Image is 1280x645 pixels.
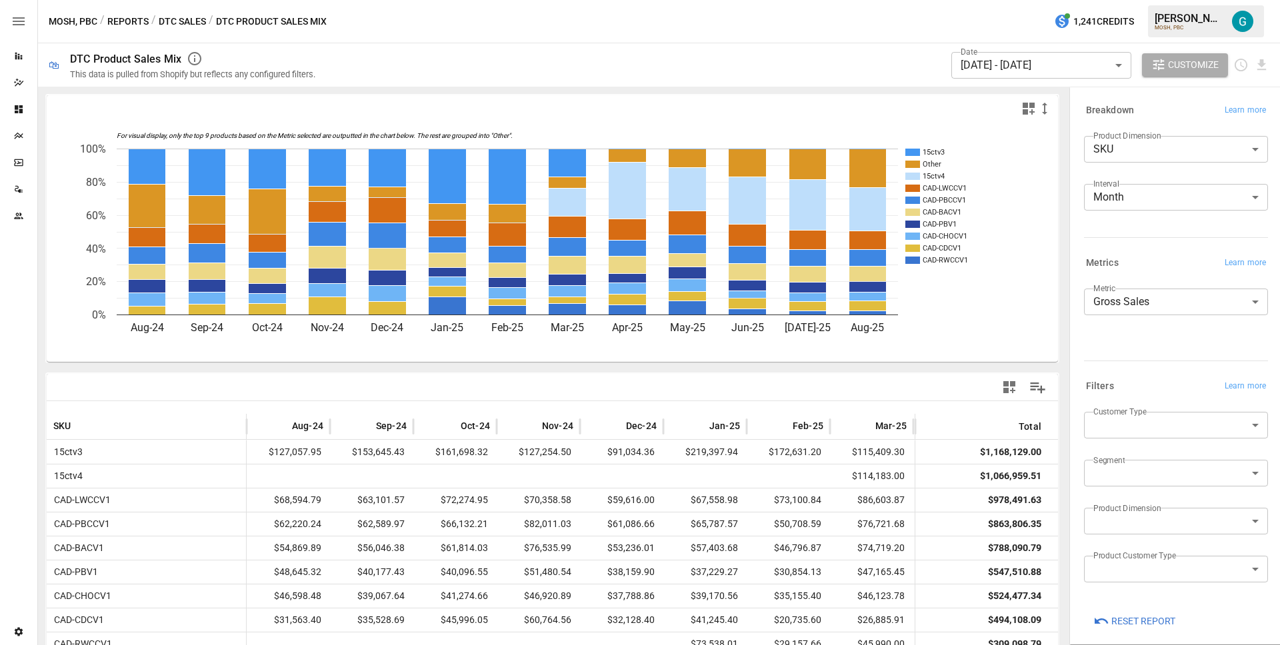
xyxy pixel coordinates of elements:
[670,608,740,632] span: $41,245.40
[542,419,573,432] span: Nov-24
[837,464,907,488] span: $114,183.00
[837,584,907,608] span: $46,123.78
[785,321,831,334] text: [DATE]-25
[923,196,966,205] text: CAD-PBCCV1
[1168,57,1219,73] span: Customize
[272,417,291,436] button: Sort
[951,52,1131,79] div: [DATE] - [DATE]
[159,13,206,30] button: DTC Sales
[923,208,961,217] text: CAD-BACV1
[253,560,323,584] span: $48,645.32
[86,243,106,255] text: 40%
[587,584,657,608] span: $37,788.86
[988,584,1041,608] div: $524,477.34
[49,13,97,30] button: MOSH, PBC
[191,321,223,334] text: Sep-24
[86,275,106,288] text: 20%
[1049,9,1139,34] button: 1,241Credits
[670,321,705,334] text: May-25
[503,536,573,560] span: $76,535.99
[337,440,407,464] span: $153,645.43
[253,608,323,632] span: $31,563.40
[837,536,907,560] span: $74,719.20
[49,470,83,481] span: 15ctv4
[1142,53,1229,77] button: Customize
[49,590,111,601] span: CAD-CHOCV1
[252,321,283,334] text: Oct-24
[1084,289,1268,315] div: Gross Sales
[1111,613,1175,630] span: Reset Report
[551,321,584,334] text: Mar-25
[337,608,407,632] span: $35,528.69
[1093,454,1125,466] label: Segment
[209,13,213,30] div: /
[1155,12,1224,25] div: [PERSON_NAME]
[311,321,344,334] text: Nov-24
[49,614,104,625] span: CAD-CDCV1
[1093,406,1147,417] label: Customer Type
[980,440,1041,464] div: $1,168,129.00
[1023,372,1053,402] button: Manage Columns
[626,419,657,432] span: Dec-24
[753,584,823,608] span: $35,155.40
[73,417,91,436] button: Sort
[837,608,907,632] span: $26,885.91
[851,321,884,334] text: Aug-25
[988,560,1041,584] div: $547,510.88
[503,560,573,584] span: $51,480.54
[420,536,490,560] span: $61,814.03
[923,184,967,193] text: CAD-LWCCV1
[1155,25,1224,31] div: MOSH, PBC
[1254,57,1269,73] button: Download report
[587,512,657,536] span: $61,086.66
[53,419,71,432] span: SKU
[70,69,315,79] div: This data is pulled from Shopify but reflects any configured filters.
[855,417,874,436] button: Sort
[923,172,945,181] text: 15ctv4
[337,584,407,608] span: $39,067.64
[606,417,625,436] button: Sort
[1232,11,1253,32] div: Gavin Acres
[491,321,523,334] text: Feb-25
[923,232,967,241] text: CAD-CHOCV1
[86,176,106,189] text: 80%
[420,560,490,584] span: $40,096.55
[837,512,907,536] span: $76,721.68
[522,417,541,436] button: Sort
[837,560,907,584] span: $47,165.45
[612,321,643,334] text: Apr-25
[253,488,323,512] span: $68,594.79
[503,608,573,632] span: $60,764.56
[923,160,941,169] text: Other
[1224,3,1261,40] button: Gavin Acres
[587,536,657,560] span: $53,236.01
[1233,57,1249,73] button: Schedule report
[1225,104,1266,117] span: Learn more
[337,512,407,536] span: $62,589.97
[753,608,823,632] span: $20,735.60
[441,417,459,436] button: Sort
[100,13,105,30] div: /
[503,584,573,608] span: $46,920.89
[292,419,323,432] span: Aug-24
[371,321,403,334] text: Dec-24
[253,440,323,464] span: $127,057.95
[70,53,181,65] div: DTC Product Sales Mix
[731,321,764,334] text: Jun-25
[431,321,463,334] text: Jan-25
[1084,609,1185,633] button: Reset Report
[753,536,823,560] span: $46,796.87
[1093,130,1161,141] label: Product Dimension
[107,13,149,30] button: Reports
[80,143,106,155] text: 100%
[337,560,407,584] span: $40,177.43
[253,512,323,536] span: $62,220.24
[131,321,164,334] text: Aug-24
[503,488,573,512] span: $70,358.58
[753,488,823,512] span: $73,100.84
[49,518,110,529] span: CAD-PBCCV1
[49,446,83,457] span: 15ctv3
[47,122,1048,362] div: A chart.
[1019,421,1041,432] div: Total
[420,584,490,608] span: $41,274.66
